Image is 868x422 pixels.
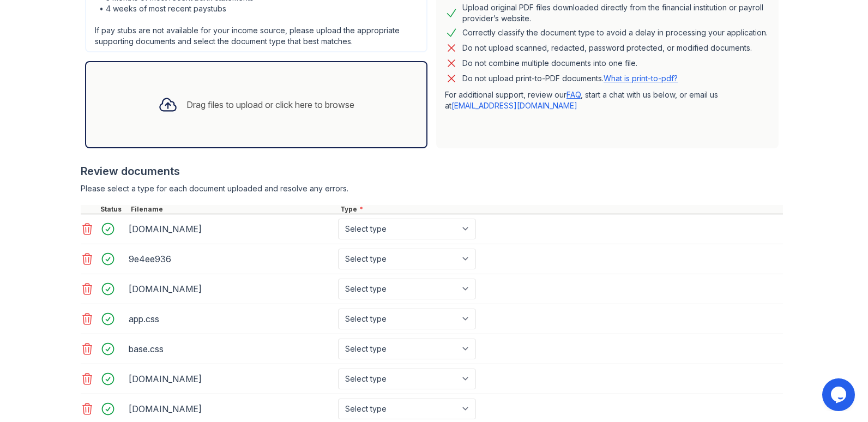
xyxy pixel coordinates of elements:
[129,340,334,358] div: base.css
[462,73,678,84] p: Do not upload print-to-PDF documents.
[451,101,577,110] a: [EMAIL_ADDRESS][DOMAIN_NAME]
[81,164,783,179] div: Review documents
[129,370,334,388] div: [DOMAIN_NAME]
[129,220,334,238] div: [DOMAIN_NAME]
[604,74,678,83] a: What is print-to-pdf?
[462,2,770,24] div: Upload original PDF files downloaded directly from the financial institution or payroll provider’...
[129,280,334,298] div: [DOMAIN_NAME]
[186,98,354,111] div: Drag files to upload or click here to browse
[445,89,770,111] p: For additional support, review our , start a chat with us below, or email us at
[129,310,334,328] div: app.css
[462,41,752,55] div: Do not upload scanned, redacted, password protected, or modified documents.
[129,205,338,214] div: Filename
[98,205,129,214] div: Status
[81,183,783,194] div: Please select a type for each document uploaded and resolve any errors.
[129,250,334,268] div: 9e4ee936
[338,205,783,214] div: Type
[822,378,857,411] iframe: chat widget
[129,400,334,418] div: [DOMAIN_NAME]
[566,90,581,99] a: FAQ
[462,26,768,39] div: Correctly classify the document type to avoid a delay in processing your application.
[462,57,637,70] div: Do not combine multiple documents into one file.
